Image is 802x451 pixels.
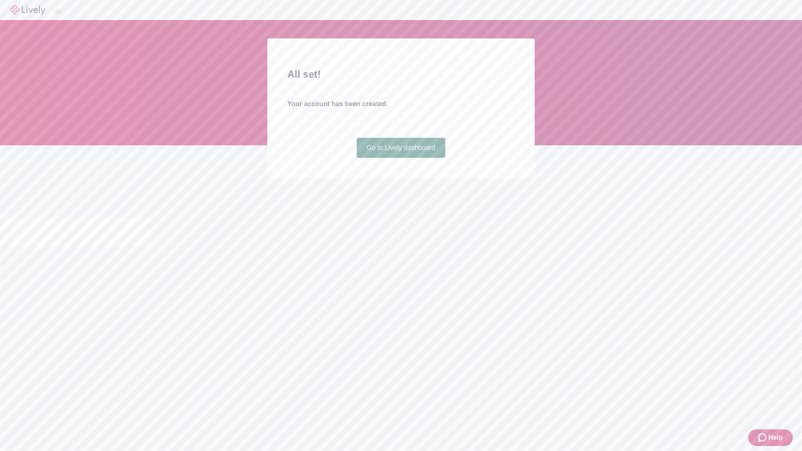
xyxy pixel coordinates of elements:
[758,433,768,443] svg: Zendesk support icon
[768,433,783,443] span: Help
[287,99,515,109] h4: Your account has been created.
[10,5,45,15] img: Lively
[357,138,446,158] a: Go to Lively dashboard
[55,10,62,13] button: Log out
[287,67,515,82] h2: All set!
[748,429,793,446] button: Zendesk support iconHelp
